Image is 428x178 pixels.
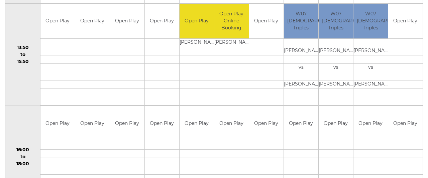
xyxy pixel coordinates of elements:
td: W07 [DEMOGRAPHIC_DATA] Triples [284,4,318,39]
td: Open Play [353,106,388,141]
td: Open Play [180,4,214,39]
td: Open Play [284,106,318,141]
td: Open Play [214,106,249,141]
td: 13:50 to 15:50 [5,3,40,106]
td: W07 [DEMOGRAPHIC_DATA] Triples [353,4,388,39]
td: [PERSON_NAME] [353,80,388,89]
td: Open Play [145,4,179,39]
td: W07 [DEMOGRAPHIC_DATA] Triples [319,4,353,39]
td: Open Play Online Booking [214,4,249,39]
td: [PERSON_NAME] [180,39,214,47]
td: Open Play [40,106,75,141]
td: vs [284,64,318,72]
td: Open Play [110,106,144,141]
td: [PERSON_NAME] [353,47,388,55]
td: Open Play [110,4,144,39]
td: vs [353,64,388,72]
td: [PERSON_NAME] [319,47,353,55]
td: [PERSON_NAME] [284,47,318,55]
td: Open Play [388,106,423,141]
td: Open Play [249,4,284,39]
td: Open Play [75,4,110,39]
td: Open Play [145,106,179,141]
td: Open Play [40,4,75,39]
td: Open Play [180,106,214,141]
td: [PERSON_NAME] [284,80,318,89]
td: [PERSON_NAME] [214,39,249,47]
td: Open Play [75,106,110,141]
td: Open Play [388,4,423,39]
td: Open Play [319,106,353,141]
td: vs [319,64,353,72]
td: [PERSON_NAME] [319,80,353,89]
td: Open Play [249,106,284,141]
